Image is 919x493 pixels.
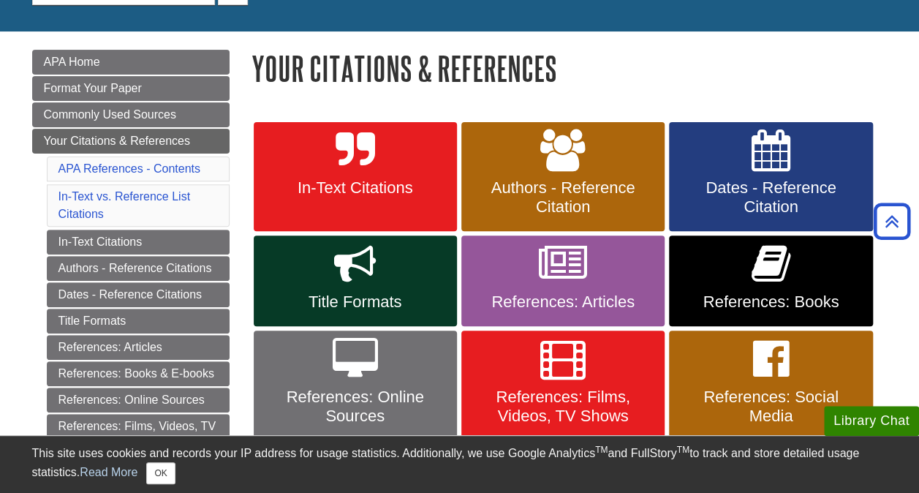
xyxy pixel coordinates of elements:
[47,361,230,386] a: References: Books & E-books
[680,388,861,426] span: References: Social Media
[47,256,230,281] a: Authors - Reference Citations
[680,178,861,217] span: Dates - Reference Citation
[265,293,446,312] span: Title Formats
[44,135,190,147] span: Your Citations & References
[265,388,446,426] span: References: Online Sources
[47,414,230,456] a: References: Films, Videos, TV Shows
[461,236,665,326] a: References: Articles
[252,50,888,87] h1: Your Citations & References
[254,122,457,232] a: In-Text Citations
[58,190,191,220] a: In-Text vs. Reference List Citations
[472,178,654,217] span: Authors - Reference Citation
[32,129,230,154] a: Your Citations & References
[680,293,861,312] span: References: Books
[32,445,888,484] div: This site uses cookies and records your IP address for usage statistics. Additionally, we use Goo...
[677,445,689,455] sup: TM
[595,445,608,455] sup: TM
[44,108,176,121] span: Commonly Used Sources
[47,388,230,413] a: References: Online Sources
[669,122,872,232] a: Dates - Reference Citation
[146,462,175,484] button: Close
[472,293,654,312] span: References: Articles
[32,102,230,127] a: Commonly Used Sources
[80,466,137,478] a: Read More
[32,76,230,101] a: Format Your Paper
[254,331,457,440] a: References: Online Sources
[669,331,872,440] a: References: Social Media
[44,56,100,68] span: APA Home
[254,236,457,326] a: Title Formats
[265,178,446,197] span: In-Text Citations
[669,236,872,326] a: References: Books
[869,211,915,231] a: Back to Top
[47,335,230,360] a: References: Articles
[44,82,142,94] span: Format Your Paper
[47,309,230,334] a: Title Formats
[58,162,200,175] a: APA References - Contents
[472,388,654,426] span: References: Films, Videos, TV Shows
[47,282,230,307] a: Dates - Reference Citations
[461,331,665,440] a: References: Films, Videos, TV Shows
[461,122,665,232] a: Authors - Reference Citation
[824,406,919,436] button: Library Chat
[47,230,230,255] a: In-Text Citations
[32,50,230,75] a: APA Home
